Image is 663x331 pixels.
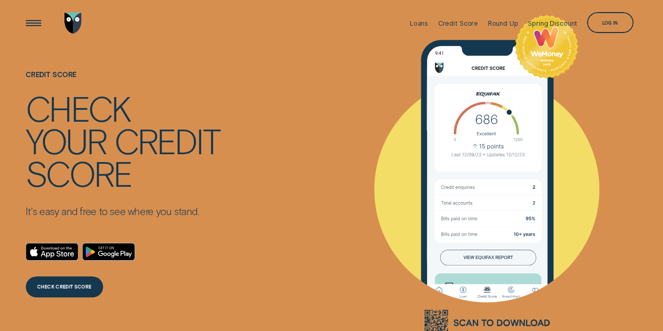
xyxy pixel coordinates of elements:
[26,205,220,218] p: It’s easy and free to see where you stand.
[114,124,220,157] div: credit
[26,71,220,92] h1: Credit Score
[26,157,132,189] div: score
[528,19,577,27] div: Spring Discount
[587,12,634,33] button: Log in
[438,19,479,27] div: Credit Score
[82,243,135,261] a: Android App on Google Play
[26,92,220,189] h4: Check your credit score
[26,124,106,157] div: your
[488,19,518,27] div: Round Up
[26,92,131,124] div: Check
[26,243,79,261] a: Download on the App Store
[26,276,103,297] a: CHECK CREDIT SCORE
[410,19,428,27] div: Loans
[64,13,82,34] img: Wisr
[23,13,44,34] button: Open Menu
